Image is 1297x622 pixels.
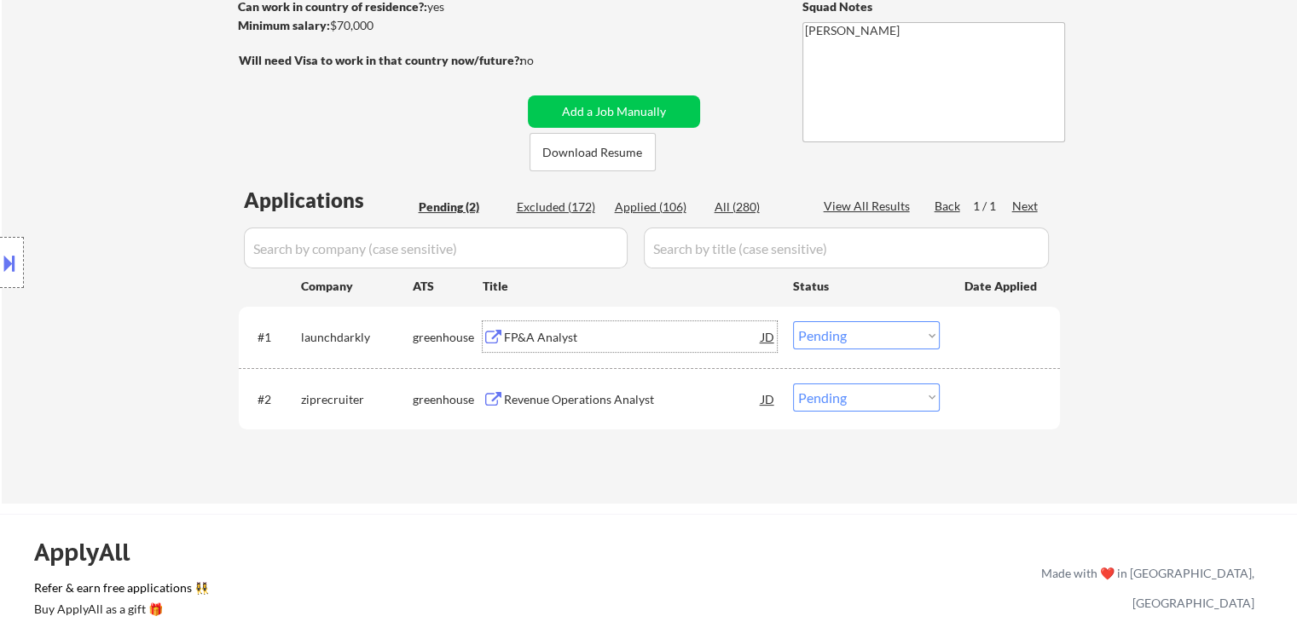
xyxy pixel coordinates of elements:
[301,278,413,295] div: Company
[973,198,1012,215] div: 1 / 1
[530,133,656,171] button: Download Resume
[715,199,800,216] div: All (280)
[413,278,483,295] div: ATS
[244,190,413,210] div: Applications
[34,582,685,600] a: Refer & earn free applications 👯‍♀️
[413,329,483,346] div: greenhouse
[528,95,700,128] button: Add a Job Manually
[419,199,504,216] div: Pending (2)
[935,198,962,215] div: Back
[1034,558,1254,618] div: Made with ❤️ in [GEOGRAPHIC_DATA], [GEOGRAPHIC_DATA]
[760,321,777,352] div: JD
[34,603,205,615] div: Buy ApplyAll as a gift 🎁
[520,52,569,69] div: no
[824,198,915,215] div: View All Results
[760,383,777,414] div: JD
[238,18,330,32] strong: Minimum salary:
[1012,198,1039,215] div: Next
[301,329,413,346] div: launchdarkly
[34,538,149,567] div: ApplyAll
[793,270,940,301] div: Status
[615,199,700,216] div: Applied (106)
[644,227,1049,268] input: Search by title (case sensitive)
[238,17,522,34] div: $70,000
[483,278,777,295] div: Title
[504,391,761,408] div: Revenue Operations Analyst
[34,600,205,621] a: Buy ApplyAll as a gift 🎁
[413,391,483,408] div: greenhouse
[517,199,602,216] div: Excluded (172)
[244,227,628,268] input: Search by company (case sensitive)
[239,53,523,67] strong: Will need Visa to work in that country now/future?:
[964,278,1039,295] div: Date Applied
[301,391,413,408] div: ziprecruiter
[504,329,761,346] div: FP&A Analyst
